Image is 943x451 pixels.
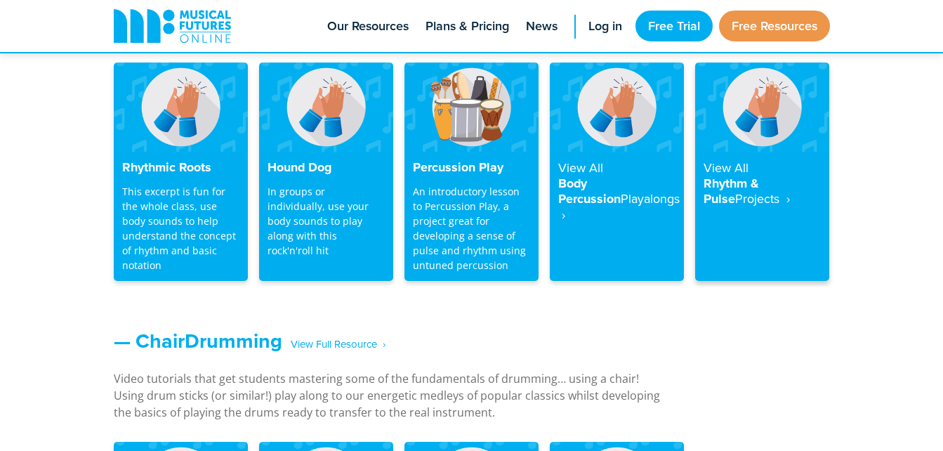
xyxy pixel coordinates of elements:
[114,370,661,421] p: Video tutorials that get students mastering some of the fundamentals of drumming… using a chair! ...
[259,63,393,281] a: Hound Dog In groups or individually, use your body sounds to play along with this rock'n'roll hit
[704,160,821,207] h4: Rhythm & Pulse
[268,184,385,258] p: In groups or individually, use your body sounds to play along with this rock'n'roll hit
[588,17,622,36] span: Log in
[635,11,713,41] a: Free Trial
[282,332,385,357] span: ‎ ‎ ‎ View Full Resource‎‏‏‎ ‎ ›
[735,190,790,207] strong: Projects ‎ ›
[268,160,385,176] h4: Hound Dog
[558,190,680,223] strong: Playalongs ‎ ›
[114,63,248,281] a: Rhythmic Roots This excerpt is fun for the whole class, use body sounds to help understand the co...
[404,63,539,281] a: Percussion Play An introductory lesson to Percussion Play, a project great for developing a sense...
[413,160,530,176] h4: Percussion Play
[122,160,239,176] h4: Rhythmic Roots
[704,159,749,176] strong: View All
[526,17,558,36] span: News
[413,184,530,273] p: An introductory lesson to Percussion Play, a project great for developing a sense of pulse and rh...
[426,17,509,36] span: Plans & Pricing
[327,17,409,36] span: Our Resources
[114,326,385,355] a: — ChairDrumming‎ ‎ ‎ View Full Resource‎‏‏‎ ‎ ›
[719,11,830,41] a: Free Resources
[695,63,829,281] a: View AllRhythm & PulseProjects ‎ ›
[122,184,239,273] p: This excerpt is fun for the whole class, use body sounds to help understand the concept of rhythm...
[550,63,684,281] a: View AllBody PercussionPlayalongs ‎ ›
[558,160,675,223] h4: Body Percussion
[558,159,603,176] strong: View All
